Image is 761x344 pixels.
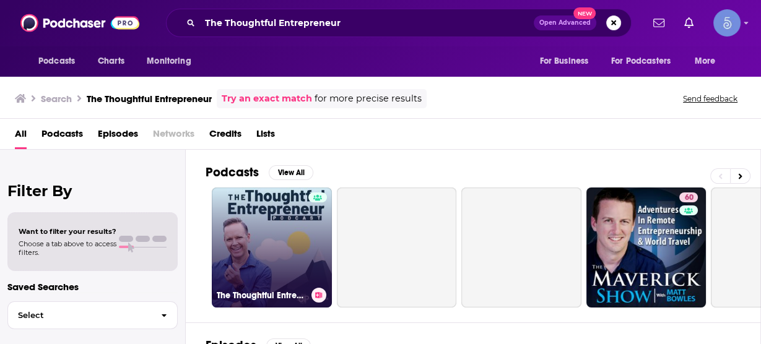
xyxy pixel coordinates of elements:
button: open menu [686,49,731,73]
h3: Search [41,93,72,105]
button: open menu [30,49,91,73]
span: for more precise results [315,92,422,106]
span: Networks [153,124,194,149]
img: Podchaser - Follow, Share and Rate Podcasts [20,11,139,35]
a: Charts [90,49,132,73]
span: Monitoring [147,53,191,70]
span: Open Advanced [539,20,591,26]
span: More [695,53,716,70]
h3: The Thoughtful Entrepreneur [217,290,307,301]
button: Open AdvancedNew [534,15,596,30]
span: Want to filter your results? [19,227,116,236]
span: Select [8,311,151,319]
button: open menu [603,49,689,73]
button: open menu [531,49,604,73]
h3: The Thoughtful Entrepreneur [87,93,212,105]
button: Show profile menu [713,9,741,37]
span: Podcasts [38,53,75,70]
div: Search podcasts, credits, & more... [166,9,632,37]
button: open menu [138,49,207,73]
a: All [15,124,27,149]
h2: Filter By [7,182,178,200]
a: Podcasts [41,124,83,149]
a: The Thoughtful Entrepreneur [212,187,332,307]
span: Choose a tab above to access filters. [19,239,116,257]
a: 60 [679,192,698,202]
p: Saved Searches [7,281,178,293]
span: Logged in as Spiral5-G1 [713,9,741,37]
a: 60 [586,187,707,307]
span: For Business [539,53,588,70]
a: Show notifications dropdown [648,12,669,33]
button: Select [7,301,178,329]
button: Send feedback [679,93,741,104]
img: User Profile [713,9,741,37]
a: Lists [256,124,275,149]
h2: Podcasts [206,165,259,180]
a: Show notifications dropdown [679,12,698,33]
a: Episodes [98,124,138,149]
span: For Podcasters [611,53,671,70]
a: PodcastsView All [206,165,313,180]
span: New [573,7,596,19]
input: Search podcasts, credits, & more... [200,13,534,33]
button: View All [269,165,313,180]
a: Try an exact match [222,92,312,106]
span: Charts [98,53,124,70]
a: Credits [209,124,241,149]
span: 60 [684,192,693,204]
